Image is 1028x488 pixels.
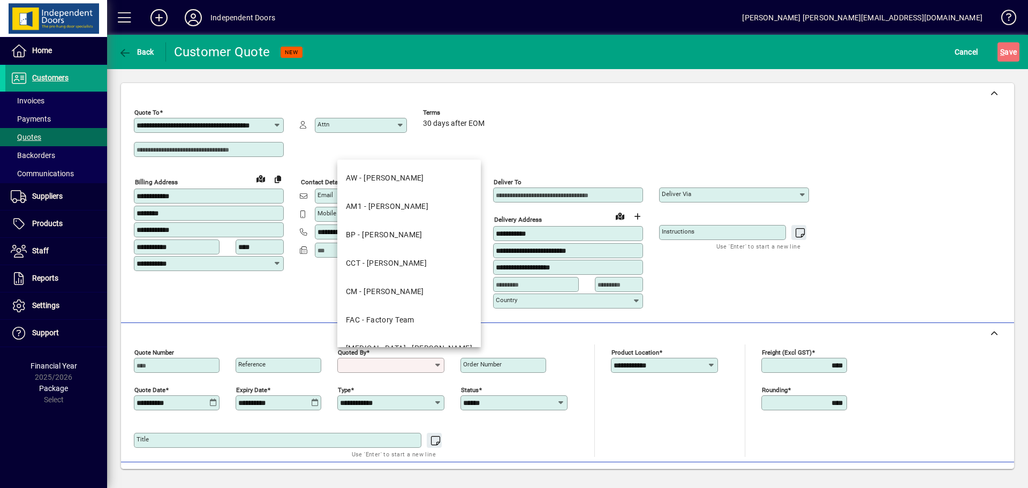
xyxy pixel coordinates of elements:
span: Reports [32,274,58,282]
button: Product History [642,467,705,486]
mat-label: Quoted by [338,348,366,356]
span: Customers [32,73,69,82]
div: [MEDICAL_DATA] - [PERSON_NAME] [346,343,472,354]
span: S [1000,48,1004,56]
a: Home [5,37,107,64]
div: AM1 - [PERSON_NAME] [346,201,428,212]
mat-label: Quote number [134,348,174,356]
mat-label: Deliver via [662,190,691,198]
button: Save [997,42,1019,62]
button: Product [936,467,990,486]
span: Financial Year [31,362,77,370]
mat-label: Email [318,191,333,199]
div: FAC - Factory Team [346,314,414,326]
div: BP - [PERSON_NAME] [346,229,422,241]
span: Terms [423,109,487,116]
mat-label: Expiry date [236,386,267,393]
span: Cancel [955,43,978,61]
div: Customer Quote [174,43,270,61]
mat-label: Status [461,386,479,393]
span: Product [941,468,985,485]
a: Products [5,211,107,237]
mat-label: Type [338,386,351,393]
mat-label: Reference [238,361,266,368]
mat-option: BP - Brad Price [337,221,481,249]
div: Independent Doors [210,9,275,26]
app-page-header-button: Back [107,42,166,62]
div: CCT - [PERSON_NAME] [346,258,427,269]
mat-option: FAC - Factory Team [337,306,481,334]
button: Choose address [629,208,646,225]
span: Products [32,219,63,228]
span: Suppliers [32,192,63,200]
a: Backorders [5,146,107,164]
mat-option: HMS - Hayden Smith [337,334,481,363]
a: Reports [5,265,107,292]
mat-label: Order number [463,361,502,368]
mat-label: Mobile [318,209,336,217]
a: Suppliers [5,183,107,210]
span: Settings [32,301,59,310]
a: Communications [5,164,107,183]
a: Quotes [5,128,107,146]
a: Knowledge Base [993,2,1015,37]
mat-label: Instructions [662,228,694,235]
span: Backorders [11,151,55,160]
mat-label: Quote date [134,386,165,393]
span: Quotes [11,133,41,141]
span: Product History [646,468,701,485]
mat-label: Deliver To [494,178,521,186]
mat-label: Product location [611,348,659,356]
mat-label: Title [137,436,149,443]
button: Add [142,8,176,27]
mat-option: CM - Chris Maguire [337,277,481,306]
button: Cancel [952,42,981,62]
span: Back [118,48,154,56]
a: Payments [5,110,107,128]
a: Support [5,320,107,347]
a: View on map [252,170,269,187]
mat-label: Freight (excl GST) [762,348,812,356]
span: Invoices [11,96,44,105]
a: Settings [5,292,107,319]
mat-label: Rounding [762,386,788,393]
mat-hint: Use 'Enter' to start a new line [716,240,800,252]
button: Profile [176,8,210,27]
span: Package [39,384,68,393]
mat-label: Country [496,296,517,304]
span: Home [32,46,52,55]
button: Back [116,42,157,62]
span: 30 days after EOM [423,119,485,128]
a: View on map [611,207,629,224]
span: ave [1000,43,1017,61]
button: Copy to Delivery address [269,170,286,187]
a: Staff [5,238,107,265]
a: Invoices [5,92,107,110]
span: Payments [11,115,51,123]
div: CM - [PERSON_NAME] [346,286,424,297]
div: AW - [PERSON_NAME] [346,172,424,184]
mat-label: Attn [318,121,329,128]
span: Communications [11,169,74,178]
mat-option: AW - Alison Worden [337,164,481,192]
mat-hint: Use 'Enter' to start a new line [352,448,436,460]
span: Staff [32,246,49,255]
mat-label: Quote To [134,109,160,116]
span: Support [32,328,59,337]
mat-option: AM1 - Angie Mehlhopt [337,192,481,221]
span: NEW [285,49,298,56]
div: [PERSON_NAME] [PERSON_NAME][EMAIL_ADDRESS][DOMAIN_NAME] [742,9,982,26]
mat-option: CCT - Cassie Cameron-Tait [337,249,481,277]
